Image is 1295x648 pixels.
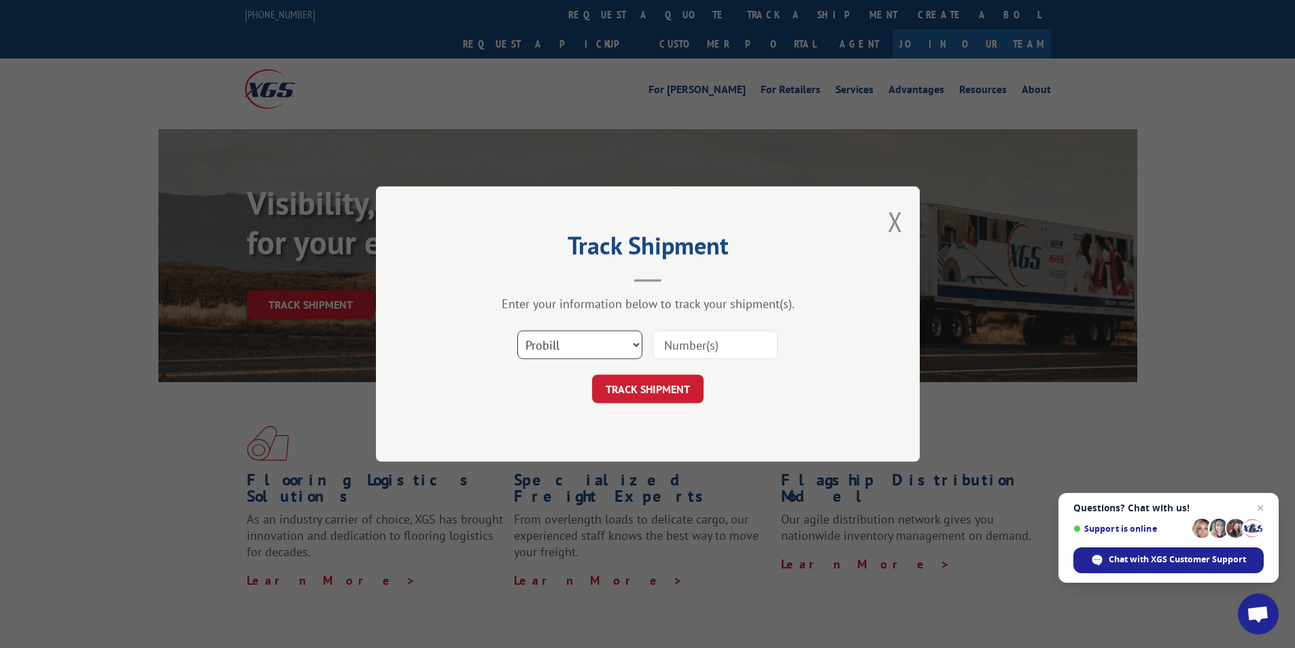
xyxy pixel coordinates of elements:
div: Open chat [1238,594,1279,634]
span: Chat with XGS Customer Support [1109,553,1246,566]
span: Support is online [1073,524,1188,534]
div: Chat with XGS Customer Support [1073,547,1264,573]
h2: Track Shipment [444,236,852,262]
input: Number(s) [653,330,778,359]
span: Questions? Chat with us! [1073,502,1264,513]
div: Enter your information below to track your shipment(s). [444,296,852,311]
span: Close chat [1252,500,1268,516]
button: TRACK SHIPMENT [592,375,704,403]
button: Close modal [888,203,903,239]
